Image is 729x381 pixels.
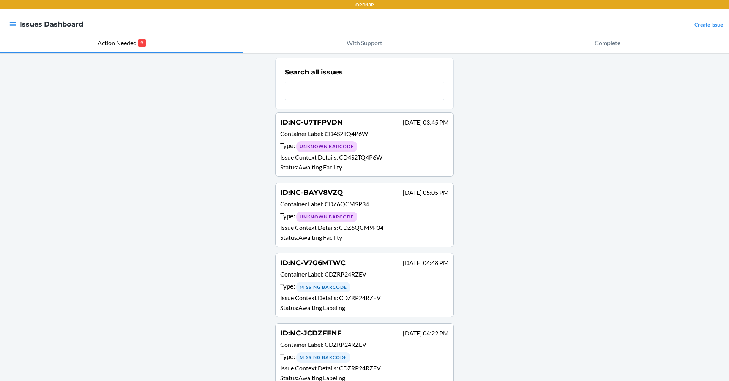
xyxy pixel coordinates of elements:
button: Complete [486,33,729,53]
p: 9 [138,39,146,47]
p: With Support [347,38,382,47]
p: Issue Context Details : [280,223,449,232]
span: CDZRP24RZEV [325,341,366,348]
p: [DATE] 05:05 PM [403,188,449,197]
div: Type : [280,352,449,363]
a: Create Issue [694,21,723,28]
span: CDZ6QCM9P34 [339,224,383,231]
p: Status : Awaiting Facility [280,233,449,242]
span: CDZ6QCM9P34 [325,200,369,207]
p: ORD13P [355,2,374,8]
div: Unknown Barcode [296,212,357,222]
h2: Search all issues [285,67,343,77]
p: Container Label : [280,129,449,140]
span: NC-JCDZFENF [290,329,342,337]
span: NC-U7TFPVDN [290,118,343,126]
p: [DATE] 03:45 PM [403,118,449,127]
span: CDZRP24RZEV [325,270,366,278]
p: Container Label : [280,199,449,210]
p: [DATE] 04:22 PM [403,329,449,338]
p: Action Needed [98,38,137,47]
span: CD4S2TQ4P6W [339,153,382,161]
h4: ID : [280,117,343,127]
span: NC-BAYV8VZQ [290,188,343,197]
p: Issue Context Details : [280,153,449,162]
span: CDZRP24RZEV [339,364,381,372]
div: Type : [280,211,449,222]
a: ID:NC-BAYV8VZQ[DATE] 05:05 PMContainer Label: CDZ6QCM9P34Type: Unknown BarcodeIssue Context Detai... [275,183,454,247]
p: [DATE] 04:48 PM [403,258,449,267]
h4: ID : [280,328,342,338]
span: CDZRP24RZEV [339,294,381,301]
span: CD4S2TQ4P6W [325,130,368,137]
a: ID:NC-U7TFPVDN[DATE] 03:45 PMContainer Label: CD4S2TQ4P6WType: Unknown BarcodeIssue Context Detai... [275,112,454,177]
div: Type : [280,141,449,152]
div: Missing Barcode [296,282,350,292]
p: Container Label : [280,270,449,281]
p: Issue Context Details : [280,293,449,302]
p: Status : Awaiting Labeling [280,303,449,312]
p: Status : Awaiting Facility [280,163,449,172]
h4: Issues Dashboard [20,19,83,29]
div: Unknown Barcode [296,141,357,152]
p: Complete [595,38,620,47]
div: Type : [280,281,449,292]
h4: ID : [280,188,343,198]
p: Container Label : [280,340,449,351]
p: Issue Context Details : [280,364,449,373]
h4: ID : [280,258,346,268]
div: Missing Barcode [296,352,350,363]
a: ID:NC-V7G6MTWC[DATE] 04:48 PMContainer Label: CDZRP24RZEVType: Missing BarcodeIssue Context Detai... [275,253,454,317]
button: With Support [243,33,486,53]
span: NC-V7G6MTWC [290,259,346,267]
